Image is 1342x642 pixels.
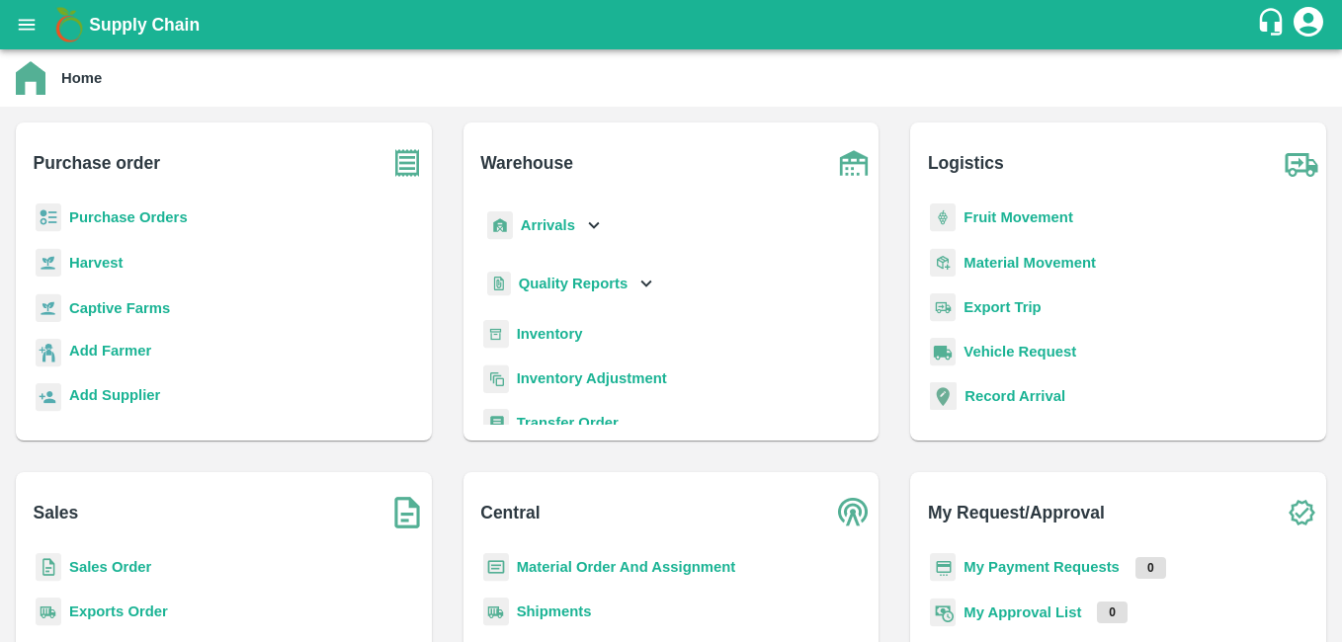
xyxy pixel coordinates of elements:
[69,384,160,411] a: Add Supplier
[69,300,170,316] a: Captive Farms
[1277,488,1326,537] img: check
[964,209,1073,225] a: Fruit Movement
[69,340,151,366] a: Add Farmer
[928,149,1004,177] b: Logistics
[964,255,1096,271] a: Material Movement
[930,248,956,278] img: material
[964,604,1081,620] a: My Approval List
[1256,7,1291,42] div: customer-support
[521,217,575,233] b: Arrivals
[49,5,89,44] img: logo
[517,326,583,342] a: Inventory
[69,209,188,225] a: Purchase Orders
[519,276,629,291] b: Quality Reports
[483,553,509,582] img: centralMaterial
[517,370,667,386] a: Inventory Adjustment
[928,499,1105,526] b: My Request/Approval
[930,293,956,322] img: delivery
[69,343,151,359] b: Add Farmer
[480,149,573,177] b: Warehouse
[36,383,61,412] img: supplier
[483,203,606,248] div: Arrivals
[930,203,956,232] img: fruit
[964,299,1041,315] a: Export Trip
[930,338,956,366] img: vehicle
[487,211,513,240] img: whArrival
[930,598,956,627] img: approval
[829,138,879,188] img: warehouse
[36,203,61,232] img: reciept
[483,364,509,393] img: inventory
[36,339,61,367] img: farmer
[16,61,45,95] img: home
[36,553,61,582] img: sales
[36,248,61,278] img: harvest
[483,409,509,438] img: whTransfer
[89,15,200,35] b: Supply Chain
[965,388,1065,404] a: Record Arrival
[69,255,123,271] a: Harvest
[89,11,1256,39] a: Supply Chain
[4,2,49,47] button: open drawer
[964,559,1120,575] a: My Payment Requests
[382,138,432,188] img: purchase
[61,70,102,86] b: Home
[517,415,619,431] a: Transfer Order
[483,320,509,349] img: whInventory
[483,264,658,304] div: Quality Reports
[36,293,61,323] img: harvest
[517,559,736,575] a: Material Order And Assignment
[930,382,957,410] img: recordArrival
[1135,557,1166,579] p: 0
[1277,138,1326,188] img: truck
[69,559,151,575] a: Sales Order
[382,488,432,537] img: soSales
[480,499,540,526] b: Central
[930,553,956,582] img: payment
[34,149,160,177] b: Purchase order
[964,344,1076,360] a: Vehicle Request
[1291,4,1326,45] div: account of current user
[1097,602,1128,623] p: 0
[517,603,592,619] a: Shipments
[483,598,509,626] img: shipments
[69,603,168,619] a: Exports Order
[69,387,160,403] b: Add Supplier
[829,488,879,537] img: central
[487,272,511,296] img: qualityReport
[36,598,61,626] img: shipments
[34,499,79,526] b: Sales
